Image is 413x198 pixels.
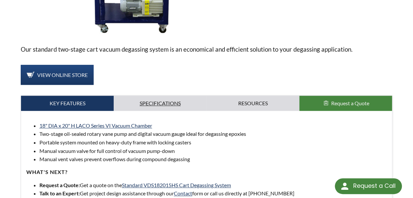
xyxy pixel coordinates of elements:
[39,190,80,196] strong: Talk to an Expert:
[39,122,152,129] a: 18" DIA x 20" H LACO Series VI Vacuum Chamber
[331,100,369,106] span: Request a Quote
[353,178,395,193] div: Request a Call
[39,130,387,138] li: Two-stage oil-sealed rotary vane pump and digital vacuum gauge ideal for degassing epoxies
[299,96,392,111] button: Request a Quote
[21,44,392,54] p: Our standard two-stage cart vacuum degassing system is an economical and efficient solution to yo...
[39,181,387,189] li: Get a quote on the
[39,138,387,147] li: Portable system mounted on heavy-duty frame with locking casters
[39,147,387,155] li: Manual vacuum valve for full control of vacuum pump-down
[207,96,299,111] a: Resources
[39,155,387,163] li: Manual vent valves prevent overflows during compound degassing
[122,182,231,188] a: Standard VDS182015HS Cart Degassing System
[26,169,387,176] h4: WHAT'S NEXT?
[39,182,80,188] strong: Request a Quote:
[21,65,94,85] a: View Online Store
[339,181,350,191] img: round button
[39,189,387,198] li: Get project design assistance through our form or call us directly at [PHONE_NUMBER]
[37,72,88,78] span: View Online Store
[21,96,114,111] a: Key Features
[114,96,206,111] a: Specifications
[174,190,192,196] a: Contact
[335,178,402,194] div: Request a Call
